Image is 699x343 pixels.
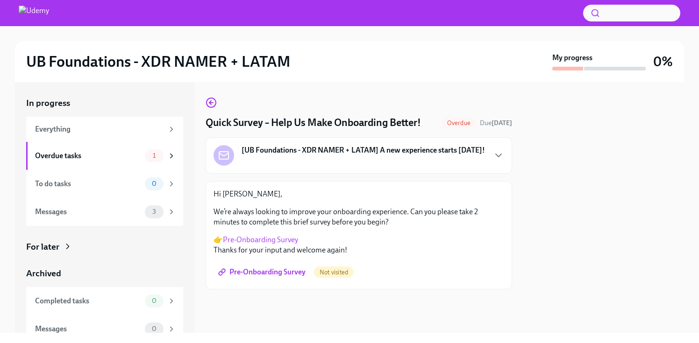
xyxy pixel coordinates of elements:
span: 0 [146,180,162,187]
div: Completed tasks [35,296,141,306]
a: To do tasks0 [26,170,183,198]
h2: UB Foundations - XDR NAMER + LATAM [26,52,290,71]
a: Archived [26,267,183,280]
div: To do tasks [35,179,141,189]
h4: Quick Survey – Help Us Make Onboarding Better! [206,116,421,130]
strong: [UB Foundations - XDR NAMER + LATAM] A new experience starts [DATE]! [242,145,485,155]
div: Everything [35,124,164,134]
a: Pre-Onboarding Survey [223,235,298,244]
a: Everything [26,117,183,142]
span: Pre-Onboarding Survey [220,267,306,277]
span: October 5th, 2025 10:00 [480,119,512,127]
p: 👉 Thanks for your input and welcome again! [214,235,504,255]
a: For later [26,241,183,253]
strong: My progress [552,53,592,63]
p: We’re always looking to improve your onboarding experience. Can you please take 2 minutes to comp... [214,207,504,227]
span: 3 [147,208,162,215]
div: Overdue tasks [35,151,141,161]
div: For later [26,241,59,253]
a: Completed tasks0 [26,287,183,315]
span: Due [480,119,512,127]
span: 0 [146,325,162,332]
div: Messages [35,324,141,334]
span: Not visited [314,269,354,276]
a: Overdue tasks1 [26,142,183,170]
span: 0 [146,297,162,304]
img: Udemy [19,6,49,21]
h3: 0% [653,53,673,70]
strong: [DATE] [492,119,512,127]
a: In progress [26,97,183,109]
span: Overdue [442,119,476,126]
a: Pre-Onboarding Survey [214,263,312,281]
span: 1 [147,152,161,159]
div: Messages [35,207,141,217]
a: Messages0 [26,315,183,343]
a: Messages3 [26,198,183,226]
p: Hi [PERSON_NAME], [214,189,504,199]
